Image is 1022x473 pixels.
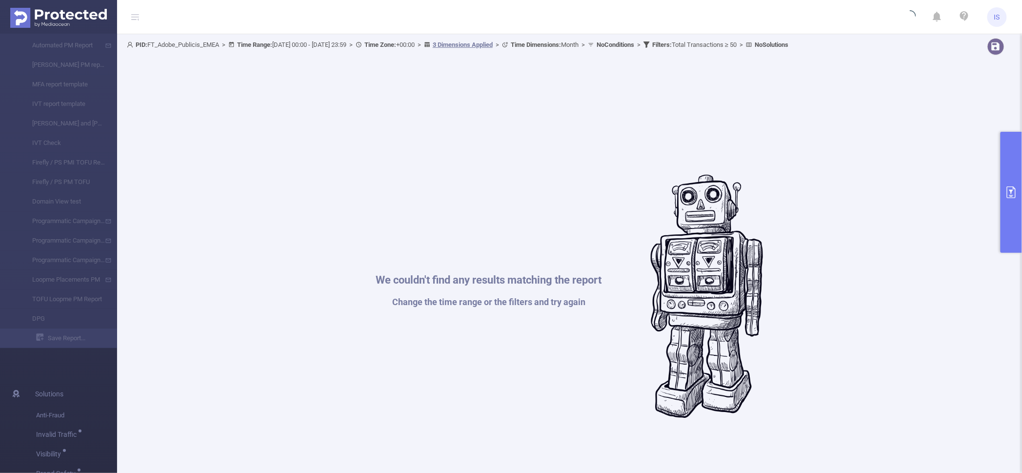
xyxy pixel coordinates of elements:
[36,451,64,457] span: Visibility
[652,41,737,48] span: Total Transactions ≥ 50
[10,8,107,28] img: Protected Media
[35,384,63,404] span: Solutions
[127,41,788,48] span: FT_Adobe_Publicis_EMEA [DATE] 00:00 - [DATE] 23:59 +00:00
[634,41,643,48] span: >
[493,41,502,48] span: >
[36,431,80,438] span: Invalid Traffic
[376,298,602,307] h1: Change the time range or the filters and try again
[36,406,117,425] span: Anti-Fraud
[511,41,561,48] b: Time Dimensions :
[364,41,396,48] b: Time Zone:
[346,41,356,48] span: >
[579,41,588,48] span: >
[994,7,1000,27] span: IS
[237,41,272,48] b: Time Range:
[737,41,746,48] span: >
[651,175,763,419] img: #
[652,41,672,48] b: Filters :
[376,275,602,286] h1: We couldn't find any results matching the report
[511,41,579,48] span: Month
[136,41,147,48] b: PID:
[219,41,228,48] span: >
[433,41,493,48] u: 3 Dimensions Applied
[597,41,634,48] b: No Conditions
[755,41,788,48] b: No Solutions
[904,10,916,24] i: icon: loading
[415,41,424,48] span: >
[127,41,136,48] i: icon: user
